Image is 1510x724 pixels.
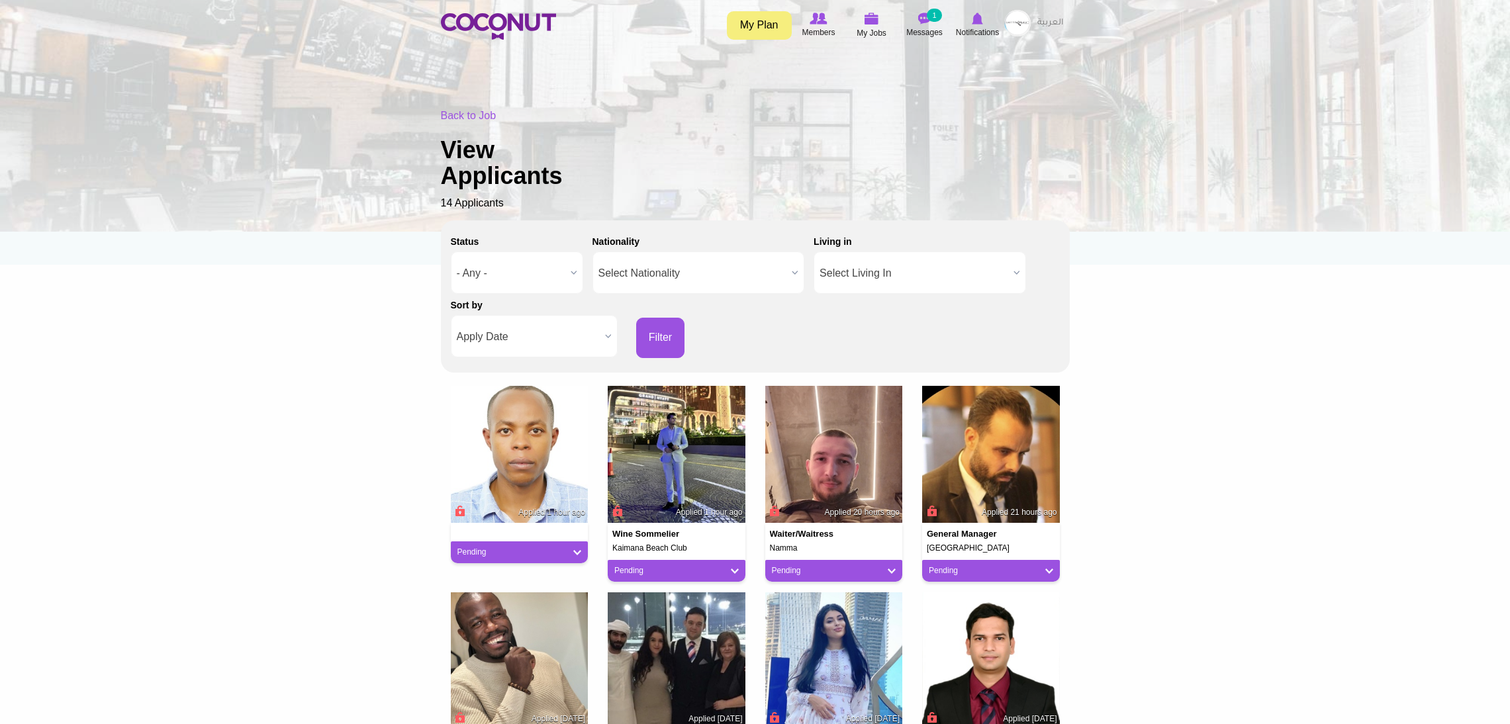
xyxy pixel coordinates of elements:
[845,10,898,41] a: My Jobs My Jobs
[865,13,879,24] img: My Jobs
[951,10,1004,40] a: Notifications Notifications
[906,26,943,39] span: Messages
[457,316,600,358] span: Apply Date
[927,529,1004,539] h4: General Manager
[612,529,689,539] h4: Wine Sommelier
[612,544,741,553] h5: Kaimana Beach Club
[598,252,787,294] span: Select Nationality
[608,386,745,523] img: Bhupendra Masih's picture
[927,9,941,22] small: 1
[592,235,640,248] label: Nationality
[929,565,1053,576] a: Pending
[972,13,983,24] img: Notifications
[802,26,835,39] span: Members
[441,109,1070,211] div: 14 Applicants
[922,386,1060,523] img: Hassan Mahmoud's picture
[770,529,847,539] h4: Waiter/Waitress
[441,137,606,189] h1: View Applicants
[898,10,951,40] a: Messages Messages 1
[451,298,483,312] label: Sort by
[857,26,886,40] span: My Jobs
[453,711,465,724] span: Connect to Unlock the Profile
[457,252,565,294] span: - Any -
[772,565,896,576] a: Pending
[770,544,898,553] h5: Namma
[768,504,780,518] span: Connect to Unlock the Profile
[810,13,827,24] img: Browse Members
[453,504,465,518] span: Connect to Unlock the Profile
[814,235,852,248] label: Living in
[956,26,999,39] span: Notifications
[925,504,937,518] span: Connect to Unlock the Profile
[918,13,931,24] img: Messages
[765,386,903,523] img: Marlen Ibro's picture
[457,547,582,558] a: Pending
[768,711,780,724] span: Connect to Unlock the Profile
[925,711,937,724] span: Connect to Unlock the Profile
[1031,10,1070,36] a: العربية
[451,386,589,523] img: Kayonga Owes's picture
[441,110,496,121] a: Back to Job
[792,10,845,40] a: Browse Members Members
[927,544,1055,553] h5: [GEOGRAPHIC_DATA]
[614,565,739,576] a: Pending
[441,13,556,40] img: Home
[636,318,685,358] button: Filter
[820,252,1008,294] span: Select Living In
[727,11,792,40] a: My Plan
[610,504,622,518] span: Connect to Unlock the Profile
[451,235,479,248] label: Status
